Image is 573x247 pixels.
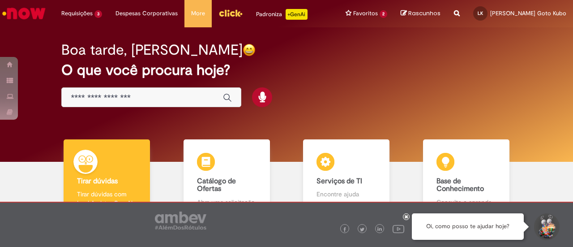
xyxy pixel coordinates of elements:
[377,227,382,232] img: logo_footer_linkedin.png
[436,177,484,194] b: Base de Conhecimento
[167,139,287,217] a: Catálogo de Ofertas Abra uma solicitação
[218,6,243,20] img: click_logo_yellow_360x200.png
[77,177,118,186] b: Tirar dúvidas
[436,198,496,207] p: Consulte e aprenda
[533,213,560,240] button: Iniciar Conversa de Suporte
[353,9,378,18] span: Favoritos
[490,9,566,17] span: [PERSON_NAME] Goto Kubo
[197,198,257,207] p: Abra uma solicitação
[412,213,524,240] div: Oi, como posso te ajudar hoje?
[342,227,347,232] img: logo_footer_facebook.png
[61,42,243,58] h2: Boa tarde, [PERSON_NAME]
[61,62,511,78] h2: O que você procura hoje?
[393,223,404,234] img: logo_footer_youtube.png
[256,9,308,20] div: Padroniza
[401,9,440,18] a: Rascunhos
[360,227,364,232] img: logo_footer_twitter.png
[197,177,236,194] b: Catálogo de Ofertas
[61,9,93,18] span: Requisições
[316,190,376,199] p: Encontre ajuda
[408,9,440,17] span: Rascunhos
[380,10,387,18] span: 2
[1,4,47,22] img: ServiceNow
[286,139,406,217] a: Serviços de TI Encontre ajuda
[94,10,102,18] span: 3
[191,9,205,18] span: More
[243,43,256,56] img: happy-face.png
[77,190,137,208] p: Tirar dúvidas com Lupi Assist e Gen Ai
[155,212,206,230] img: logo_footer_ambev_rotulo_gray.png
[115,9,178,18] span: Despesas Corporativas
[47,139,167,217] a: Tirar dúvidas Tirar dúvidas com Lupi Assist e Gen Ai
[286,9,308,20] p: +GenAi
[406,139,526,217] a: Base de Conhecimento Consulte e aprenda
[478,10,483,16] span: LK
[316,177,362,186] b: Serviços de TI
